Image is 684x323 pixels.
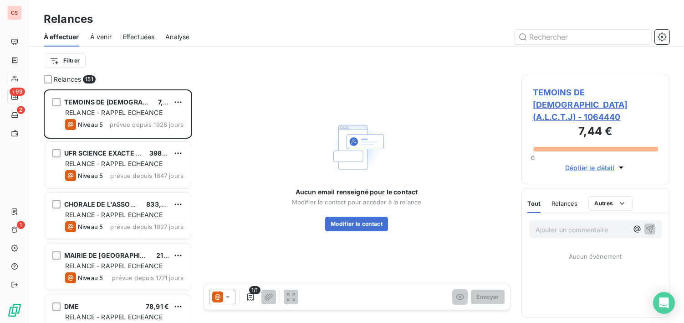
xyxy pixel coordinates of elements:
span: Aucun évènement [569,253,622,260]
span: RELANCE - RAPPEL ECHEANCE [65,211,163,219]
button: Envoyer [471,290,504,304]
span: MAIRIE DE [GEOGRAPHIC_DATA][PERSON_NAME] [64,251,221,259]
span: RELANCE - RAPPEL ECHEANCE [65,313,163,321]
span: À venir [90,32,112,42]
span: 7,44 € [158,98,178,106]
button: Déplier le détail [562,162,628,173]
span: Effectuées [123,32,155,42]
span: 78,91 € [146,302,169,310]
span: Relances [54,75,81,84]
span: Niveau 5 [78,223,103,230]
span: RELANCE - RAPPEL ECHEANCE [65,109,163,116]
img: Logo LeanPay [7,303,22,318]
span: 21,27 € [156,251,179,259]
input: Rechercher [515,30,651,44]
span: prévue depuis 1847 jours [110,172,184,179]
span: TEMOINS DE [DEMOGRAPHIC_DATA] (A.L.C.T.J) - 1064440 [533,86,658,123]
img: Empty state [327,118,386,177]
span: Déplier le détail [565,163,615,172]
div: grid [44,89,192,323]
span: TEMOINS DE [DEMOGRAPHIC_DATA] (A.L.C.T.J) [64,98,215,106]
h3: Relances [44,11,93,27]
button: Autres [588,196,633,211]
span: À effectuer [44,32,79,42]
span: Relances [551,200,577,207]
div: Open Intercom Messenger [653,292,675,314]
span: UFR SCIENCE EXACTE & NATURELLE [64,149,179,157]
span: Niveau 5 [78,121,103,128]
span: 1/1 [249,286,260,294]
span: 1 [17,221,25,229]
span: CHORALE DE L'ASSOMPTION [64,200,156,208]
span: RELANCE - RAPPEL ECHEANCE [65,160,163,167]
span: Tout [527,200,541,207]
span: 398,75 € [149,149,178,157]
span: 151 [83,75,95,83]
span: prévue depuis 1771 jours [112,274,184,281]
button: Modifier le contact [325,217,388,231]
span: prévue depuis 1827 jours [110,223,184,230]
span: Niveau 5 [78,172,103,179]
button: Filtrer [44,53,86,68]
span: Niveau 5 [78,274,103,281]
span: prévue depuis 1928 jours [110,121,184,128]
span: 0 [531,154,535,161]
span: Modifier le contact pour accéder à la relance [292,198,422,206]
div: CS [7,5,22,20]
span: RELANCE - RAPPEL ECHEANCE [65,262,163,270]
span: DME [64,302,79,310]
span: 2 [17,106,25,114]
span: 833,81 € [146,200,174,208]
span: +99 [10,88,25,96]
span: Analyse [165,32,189,42]
span: Aucun email renseigné pour le contact [296,188,418,197]
h3: 7,44 € [533,123,658,141]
